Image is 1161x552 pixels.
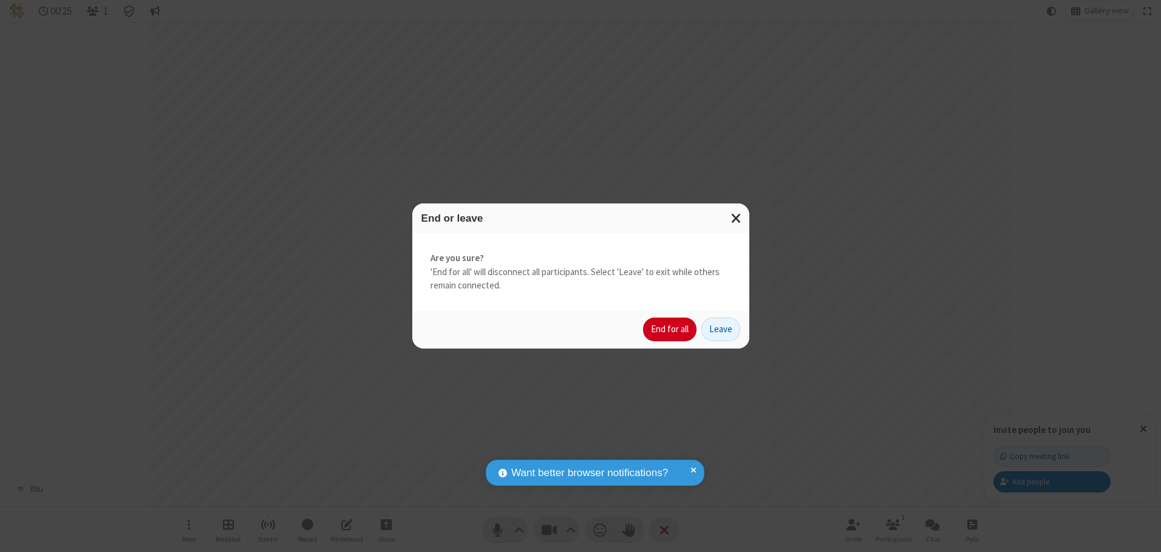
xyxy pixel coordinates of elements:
strong: Are you sure? [431,251,731,265]
button: End for all [643,318,696,342]
button: Close modal [724,203,749,233]
span: Want better browser notifications? [511,465,668,481]
div: 'End for all' will disconnect all participants. Select 'Leave' to exit while others remain connec... [412,233,749,311]
button: Leave [701,318,740,342]
h3: End or leave [421,213,740,224]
